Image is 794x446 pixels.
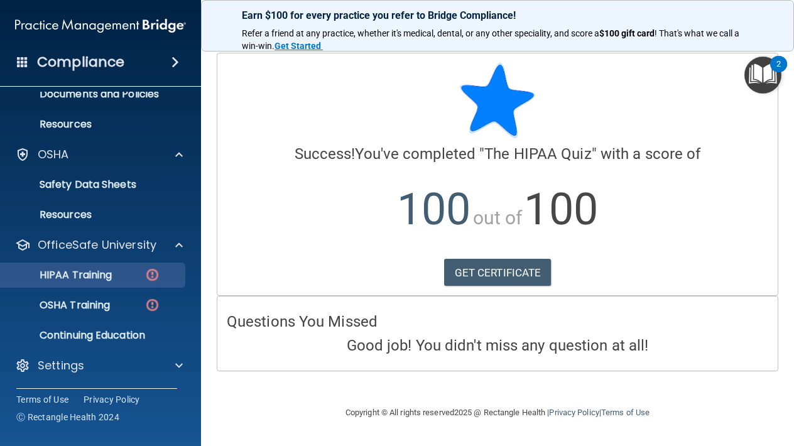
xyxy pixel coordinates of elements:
img: danger-circle.6113f641.png [144,267,160,283]
p: OfficeSafe University [38,237,156,253]
span: Ⓒ Rectangle Health 2024 [16,411,119,423]
h4: Compliance [37,53,124,71]
a: Settings [15,358,183,373]
span: 100 [524,183,597,235]
p: Continuing Education [8,329,180,342]
a: OfficeSafe University [15,237,183,253]
p: Resources [8,118,180,131]
strong: Get Started [275,41,321,51]
span: out of [473,207,523,229]
a: Privacy Policy [549,408,599,417]
p: OSHA Training [8,299,110,312]
div: 2 [776,64,781,80]
img: PMB logo [15,13,186,38]
p: Resources [8,209,180,221]
p: HIPAA Training [8,269,112,281]
p: Documents and Policies [8,88,180,101]
a: Terms of Use [601,408,650,417]
div: Copyright © All rights reserved 2025 @ Rectangle Health | | [268,393,727,433]
p: OSHA [38,147,69,162]
button: Open Resource Center, 2 new notifications [744,57,781,94]
a: Get Started [275,41,323,51]
p: Safety Data Sheets [8,178,180,191]
a: GET CERTIFICATE [444,259,552,286]
span: Refer a friend at any practice, whether it's medical, dental, or any other speciality, and score a [242,28,599,38]
h4: Good job! You didn't miss any question at all! [227,337,768,354]
p: Settings [38,358,84,373]
span: ! That's what we call a win-win. [242,28,741,51]
span: 100 [397,183,470,235]
h4: You've completed " " with a score of [227,146,768,162]
p: Earn $100 for every practice you refer to Bridge Compliance! [242,9,753,21]
strong: $100 gift card [599,28,655,38]
img: blue-star-rounded.9d042014.png [460,63,535,138]
span: The HIPAA Quiz [484,145,591,163]
a: Privacy Policy [84,393,140,406]
a: OSHA [15,147,183,162]
span: Success! [295,145,356,163]
img: danger-circle.6113f641.png [144,297,160,313]
h4: Questions You Missed [227,313,768,330]
a: Terms of Use [16,393,68,406]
